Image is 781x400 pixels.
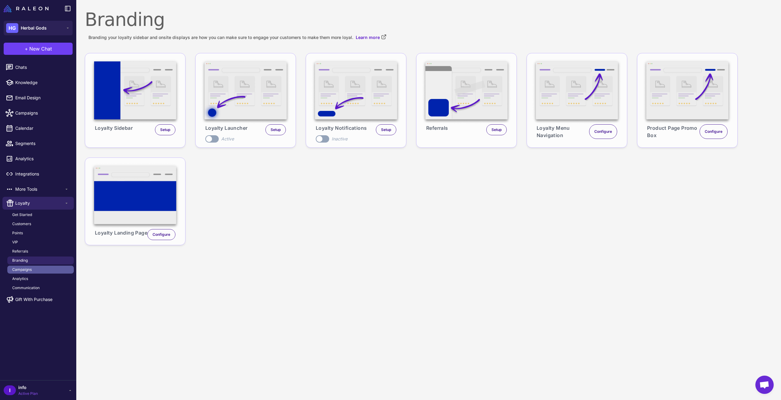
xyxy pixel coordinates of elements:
[200,58,291,124] img: Loyalty Launcher
[532,58,622,124] img: Loyalty Menu Navigation
[4,385,16,395] div: I
[7,229,74,237] a: Points
[2,168,74,180] a: Integrations
[90,58,180,124] img: Loyalty Sidebar
[90,163,180,229] img: Loyalty Landing Page
[7,257,74,264] a: Branding
[6,23,18,33] div: HG
[642,58,732,124] img: Product Page Promo Box
[12,267,32,272] span: Campaigns
[426,124,448,135] span: Referrals
[7,275,74,283] a: Analytics
[2,122,74,135] a: Calendar
[4,5,51,12] a: Raleon Logo
[7,220,74,228] a: Customers
[7,238,74,246] a: VIP
[15,140,69,147] span: Segments
[356,34,387,41] a: Learn more
[2,107,74,119] a: Campaigns
[705,129,722,134] span: Configure
[15,155,69,162] span: Analytics
[15,200,64,207] span: Loyalty
[12,239,18,245] span: VIP
[15,296,52,303] span: Gift With Purchase
[221,136,234,142] div: Active
[2,76,74,89] a: Knowledge
[88,34,353,41] span: Branding your loyalty sidebar and onsite displays are how you can make sure to engage your custom...
[7,247,74,255] a: Referrals
[2,91,74,104] a: Email Design
[12,276,28,281] span: Analytics
[25,45,28,52] span: +
[7,266,74,274] a: Campaigns
[491,127,502,133] span: Setup
[95,124,133,135] span: Loyalty Sidebar
[755,376,774,394] div: Open chat
[18,391,38,396] span: Active Plan
[4,43,73,55] button: +New Chat
[18,384,38,391] span: info
[12,221,31,227] span: Customers
[271,127,281,133] span: Setup
[537,124,589,139] span: Loyalty Menu Navigation
[2,293,74,306] a: Gift With Purchase
[2,61,74,74] a: Chats
[381,127,391,133] span: Setup
[205,124,247,135] span: Loyalty Launcher
[15,186,64,193] span: More Tools
[4,21,73,35] button: HGHerbal Gods
[316,124,367,135] span: Loyalty Notifications
[21,25,47,31] span: Herbal Gods
[594,129,612,134] span: Configure
[29,45,52,52] span: New Chat
[4,5,49,12] img: Raleon Logo
[647,124,700,139] span: Product Page Promo Box
[15,79,69,86] span: Knowledge
[153,232,170,237] span: Configure
[7,284,74,292] a: Communication
[15,94,69,101] span: Email Design
[421,58,512,124] img: Referrals
[15,125,69,132] span: Calendar
[15,171,69,177] span: Integrations
[12,285,40,291] span: Communication
[2,152,74,165] a: Analytics
[15,64,69,71] span: Chats
[2,137,74,150] a: Segments
[95,229,147,240] span: Loyalty Landing Page
[311,58,401,124] img: Loyalty Notifications
[12,249,28,254] span: Referrals
[160,127,170,133] span: Setup
[15,110,69,116] span: Campaigns
[85,9,772,30] h1: Branding
[12,230,23,236] span: Points
[7,211,74,219] a: Get Started
[12,258,28,263] span: Branding
[332,136,347,142] div: Inactive
[12,212,32,218] span: Get Started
